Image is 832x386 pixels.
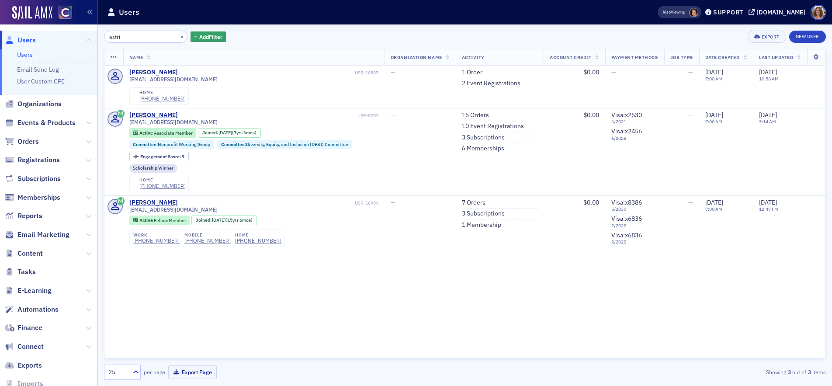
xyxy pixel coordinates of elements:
a: Active Fellow Member [133,217,186,223]
span: 6 / 2021 [611,119,658,125]
div: work [133,233,180,238]
span: Memberships [17,193,60,202]
a: Email Send Log [17,66,59,73]
div: [PERSON_NAME] [129,111,178,119]
span: Joined : [196,217,212,223]
div: home [139,90,186,95]
a: [PHONE_NUMBER] [139,95,186,102]
div: USR-10587 [179,70,378,76]
strong: 3 [786,368,792,376]
div: 9 [140,154,184,159]
span: Katie Foo [689,8,698,17]
a: [PHONE_NUMBER] [133,237,180,244]
a: 3 Subscriptions [462,134,505,142]
span: Joined : [202,130,219,136]
span: [DATE] [759,68,777,76]
button: [DOMAIN_NAME] [749,9,808,15]
div: (7yrs 6mos) [218,130,257,136]
span: Committee : [133,141,158,147]
span: Orders [17,137,39,146]
span: Organizations [17,99,62,109]
div: Joined: 2018-03-11 00:00:00 [198,128,261,138]
span: Visa : x8386 [611,198,642,206]
span: $0.00 [583,68,599,76]
button: AddFilter [191,31,226,42]
span: Subscriptions [17,174,61,184]
time: 7:00 AM [705,76,722,82]
a: Registrations [5,155,60,165]
a: 3 Subscriptions [462,210,505,218]
time: 10:58 AM [759,76,779,82]
span: 6 / 2028 [611,136,658,141]
time: 9:14 AM [759,118,776,125]
span: $0.00 [583,198,599,206]
span: Name [129,54,143,60]
span: Associate Member [154,130,193,136]
a: [PHONE_NUMBER] [184,237,231,244]
a: User Custom CPE [17,77,65,85]
a: Connect [5,342,44,351]
span: E-Learning [17,286,52,296]
span: — [391,111,395,119]
a: Events & Products [5,118,76,128]
a: Orders [5,137,39,146]
span: [DATE] [759,111,777,119]
a: Subscriptions [5,174,61,184]
span: Content [17,249,43,258]
a: [PERSON_NAME] [129,69,178,77]
a: Automations [5,305,59,314]
span: Reports [17,211,42,221]
span: [DATE] [705,111,723,119]
time: 7:00 AM [705,118,722,125]
span: Events & Products [17,118,76,128]
div: mobile [184,233,231,238]
span: Exports [17,361,42,370]
span: Payment Methods [611,54,658,60]
h1: Users [119,7,139,17]
a: Memberships [5,193,60,202]
time: 7:00 AM [705,206,722,212]
div: 25 [108,368,128,377]
a: [PERSON_NAME] [129,199,178,207]
span: — [391,198,395,206]
div: Export [762,35,780,39]
div: home [235,233,281,238]
div: Joined: 2010-02-28 00:00:00 [191,216,257,225]
span: [EMAIL_ADDRESS][DOMAIN_NAME] [129,206,218,213]
span: Profile [811,5,826,20]
input: Search… [104,31,187,43]
span: Add Filter [199,33,222,41]
div: [DOMAIN_NAME] [756,8,805,16]
a: [PHONE_NUMBER] [235,237,281,244]
span: — [688,68,693,76]
span: [DATE] [218,129,232,136]
a: 1 Order [462,69,482,77]
span: Committee : [221,141,246,147]
span: Viewing [662,9,685,15]
a: [PHONE_NUMBER] [139,183,186,189]
div: Active: Active: Fellow Member [129,216,190,225]
a: 7 Orders [462,199,485,207]
a: Committee:Nonprofit Working Group [133,142,210,147]
span: Account Credit [550,54,591,60]
a: Active Associate Member [133,130,192,136]
span: — [688,111,693,119]
a: View Homepage [52,6,72,21]
span: Visa : x2456 [611,127,642,135]
span: Job Type [670,54,693,60]
span: Active [139,217,154,223]
time: 12:47 PM [759,206,778,212]
span: — [688,198,693,206]
span: Activity [462,54,485,60]
span: [EMAIL_ADDRESS][DOMAIN_NAME] [129,119,218,125]
button: Export Page [168,365,217,379]
a: Finance [5,323,42,333]
span: Automations [17,305,59,314]
a: 6 Memberships [462,145,504,153]
a: 10 Event Registrations [462,122,524,130]
a: Organizations [5,99,62,109]
span: Engagement Score : [140,153,182,160]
